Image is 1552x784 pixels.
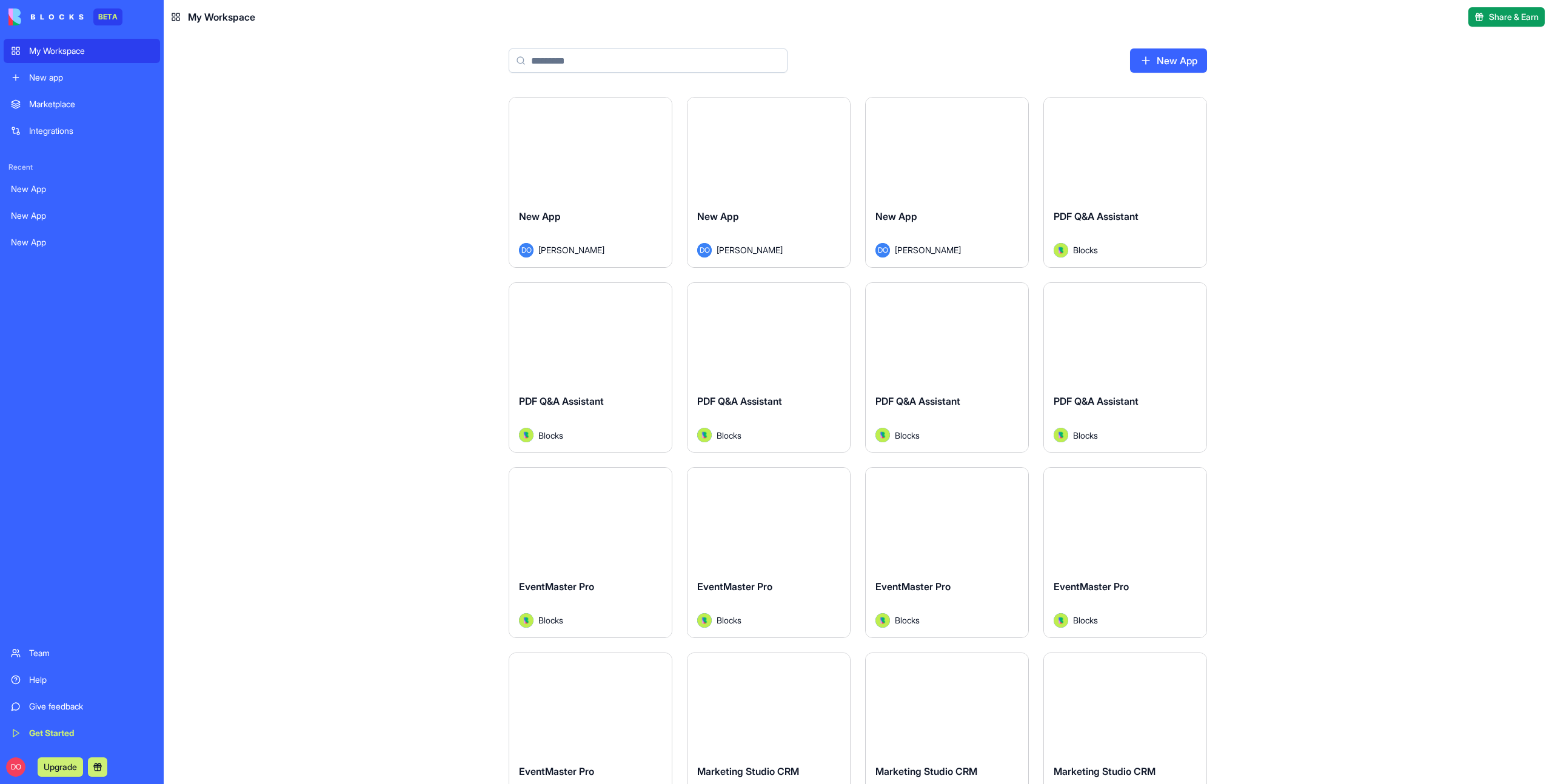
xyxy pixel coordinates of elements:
span: PDF Q&A Assistant [875,395,960,407]
img: logo [8,8,84,25]
span: PDF Q&A Assistant [1054,210,1139,222]
span: Blocks [1073,614,1098,626]
a: PDF Q&A AssistantAvatarBlocks [1043,282,1207,453]
a: New AppDO[PERSON_NAME] [509,97,672,268]
span: [PERSON_NAME] [538,244,604,256]
a: Help [4,668,160,692]
a: Give feedback [4,694,160,719]
a: Get Started [4,721,160,745]
span: Share & Earn [1489,11,1539,23]
a: New App [4,230,160,254]
span: Blocks [538,429,563,442]
span: Marketing Studio CRM [1054,765,1156,777]
span: DO [519,243,533,257]
span: Blocks [717,614,741,626]
a: New AppDO[PERSON_NAME] [865,97,1029,268]
span: Marketing Studio CRM [875,765,977,777]
span: Blocks [1073,244,1098,256]
a: PDF Q&A AssistantAvatarBlocks [865,282,1029,453]
div: New App [11,210,153,222]
a: New App [4,204,160,228]
div: New App [11,183,153,195]
button: Share & Earn [1468,7,1545,27]
div: Team [29,647,153,659]
span: New App [875,210,917,222]
div: My Workspace [29,45,153,57]
span: DO [697,243,712,257]
span: Recent [4,162,160,172]
span: Blocks [538,614,563,626]
span: DO [875,243,890,257]
span: New App [697,210,739,222]
span: EventMaster Pro [875,580,951,593]
a: Marketplace [4,92,160,116]
span: EventMaster Pro [697,580,772,593]
img: Avatar [1054,243,1068,257]
a: New AppDO[PERSON_NAME] [687,97,851,268]
div: Get Started [29,727,153,739]
span: Blocks [895,429,920,442]
span: [PERSON_NAME] [895,244,961,256]
img: Avatar [697,428,712,442]
div: New app [29,71,153,84]
img: Avatar [697,613,712,628]
span: EventMaster Pro [519,580,594,593]
span: EventMaster Pro [519,765,594,777]
img: Avatar [875,428,890,442]
img: Avatar [519,613,533,628]
a: New App [1130,48,1207,73]
a: PDF Q&A AssistantAvatarBlocks [1043,97,1207,268]
a: BETA [8,8,122,25]
span: Blocks [895,614,920,626]
div: New App [11,236,153,248]
span: New App [519,210,561,222]
a: Integrations [4,119,160,143]
a: PDF Q&A AssistantAvatarBlocks [687,282,851,453]
a: EventMaster ProAvatarBlocks [865,467,1029,638]
span: PDF Q&A Assistant [697,395,782,407]
span: Marketing Studio CRM [697,765,799,777]
div: Help [29,674,153,686]
span: EventMaster Pro [1054,580,1129,593]
div: Marketplace [29,98,153,110]
a: EventMaster ProAvatarBlocks [687,467,851,638]
img: Avatar [519,428,533,442]
a: New App [4,177,160,201]
span: PDF Q&A Assistant [1054,395,1139,407]
button: Upgrade [38,757,83,777]
span: [PERSON_NAME] [717,244,783,256]
a: EventMaster ProAvatarBlocks [1043,467,1207,638]
img: Avatar [875,613,890,628]
a: PDF Q&A AssistantAvatarBlocks [509,282,672,453]
span: PDF Q&A Assistant [519,395,604,407]
span: Blocks [717,429,741,442]
a: New app [4,65,160,90]
div: Give feedback [29,700,153,713]
div: Integrations [29,125,153,137]
span: Blocks [1073,429,1098,442]
a: My Workspace [4,39,160,63]
span: My Workspace [188,10,255,24]
a: EventMaster ProAvatarBlocks [509,467,672,638]
img: Avatar [1054,428,1068,442]
span: DO [6,757,25,777]
a: Upgrade [38,760,83,772]
a: Team [4,641,160,665]
img: Avatar [1054,613,1068,628]
div: BETA [93,8,122,25]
